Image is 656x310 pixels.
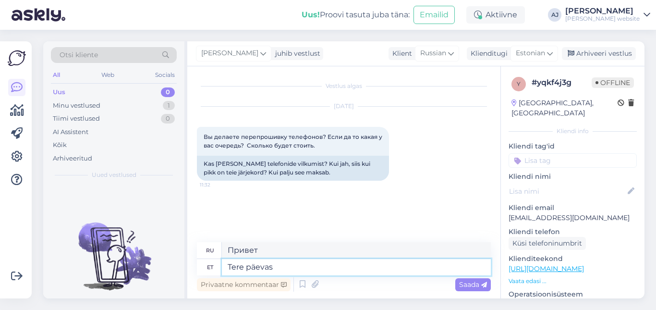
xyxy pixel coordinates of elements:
[509,237,586,250] div: Küsi telefoninumbrit
[517,80,521,87] span: y
[413,6,455,24] button: Emailid
[197,102,491,111] div: [DATE]
[53,114,100,124] div: Tiimi vestlused
[222,259,491,275] textarea: Tere päevas
[509,203,637,213] p: Kliendi email
[204,133,384,149] span: Вы делаете перепрошивку телефонов? Если да то какая у вас очередь? Сколько будет стоить.
[271,49,320,59] div: juhib vestlust
[420,48,446,59] span: Russian
[509,264,584,273] a: [URL][DOMAIN_NAME]
[509,227,637,237] p: Kliendi telefon
[302,10,320,19] b: Uus!
[511,98,618,118] div: [GEOGRAPHIC_DATA], [GEOGRAPHIC_DATA]
[509,153,637,168] input: Lisa tag
[200,181,236,188] span: 11:32
[43,205,184,292] img: No chats
[8,49,26,67] img: Askly Logo
[53,154,92,163] div: Arhiveeritud
[509,127,637,136] div: Kliendi info
[206,242,214,259] div: ru
[222,242,491,259] textarea: Привет
[99,69,116,81] div: Web
[92,171,136,179] span: Uued vestlused
[197,156,389,181] div: Kas [PERSON_NAME] telefonide vilkumist? Kui jah, siis kui pikk on teie järjekord? Kui palju see m...
[51,69,62,81] div: All
[163,101,175,111] div: 1
[509,186,626,197] input: Lisa nimi
[509,277,637,285] p: Vaata edasi ...
[201,48,258,59] span: [PERSON_NAME]
[207,259,213,275] div: et
[389,49,412,59] div: Klient
[161,87,175,97] div: 0
[459,280,487,289] span: Saada
[53,87,65,97] div: Uus
[509,172,637,182] p: Kliendi nimi
[53,101,100,111] div: Minu vestlused
[532,77,592,88] div: # yqkf4j3g
[592,77,634,88] span: Offline
[466,6,525,24] div: Aktiivne
[53,127,88,137] div: AI Assistent
[509,213,637,223] p: [EMAIL_ADDRESS][DOMAIN_NAME]
[509,141,637,151] p: Kliendi tag'id
[509,289,637,299] p: Operatsioonisüsteem
[562,47,636,60] div: Arhiveeri vestlus
[153,69,177,81] div: Socials
[60,50,98,60] span: Otsi kliente
[565,7,650,23] a: [PERSON_NAME][PERSON_NAME] website
[509,254,637,264] p: Klienditeekond
[53,140,67,150] div: Kõik
[565,15,640,23] div: [PERSON_NAME] website
[197,278,291,291] div: Privaatne kommentaar
[516,48,545,59] span: Estonian
[565,7,640,15] div: [PERSON_NAME]
[302,9,410,21] div: Proovi tasuta juba täna:
[467,49,508,59] div: Klienditugi
[548,8,561,22] div: AJ
[161,114,175,124] div: 0
[197,82,491,90] div: Vestlus algas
